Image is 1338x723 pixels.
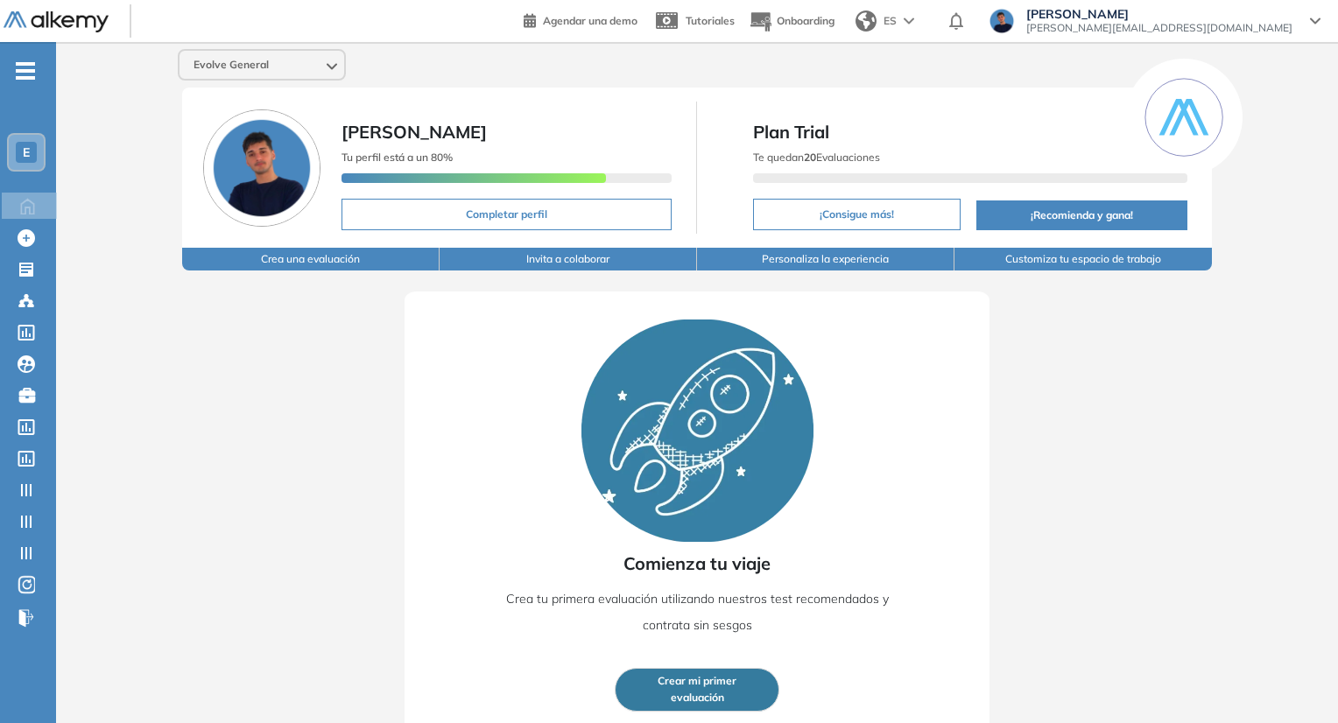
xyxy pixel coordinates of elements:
img: Logo [4,11,109,33]
button: ¡Consigue más! [753,199,961,230]
a: Agendar una demo [524,9,637,30]
span: Comienza tu viaje [623,551,771,577]
p: Crea tu primera evaluación utilizando nuestros test recomendados y contrata sin sesgos [491,586,903,638]
span: [PERSON_NAME] [1026,7,1292,21]
img: arrow [904,18,914,25]
img: world [856,11,877,32]
iframe: Chat Widget [1250,639,1338,723]
span: [PERSON_NAME] [342,121,487,143]
i: - [16,69,35,73]
button: Onboarding [749,3,834,40]
span: Onboarding [777,14,834,27]
span: E [23,145,30,159]
span: Evolve General [194,58,269,72]
img: Foto de perfil [203,109,320,227]
div: Widget de chat [1250,639,1338,723]
b: 20 [804,151,816,164]
span: evaluación [671,690,724,706]
span: ES [884,13,897,29]
span: Tutoriales [686,14,735,27]
button: Personaliza la experiencia [697,248,954,270]
span: Crear mi primer [658,673,736,690]
button: Customiza tu espacio de trabajo [954,248,1212,270]
span: Tu perfil está a un 80% [342,151,453,164]
span: Te quedan Evaluaciones [753,151,880,164]
button: Crear mi primerevaluación [615,668,779,712]
span: Plan Trial [753,119,1187,145]
span: Agendar una demo [543,14,637,27]
span: [PERSON_NAME][EMAIL_ADDRESS][DOMAIN_NAME] [1026,21,1292,35]
button: ¡Recomienda y gana! [976,200,1187,230]
button: Crea una evaluación [182,248,440,270]
img: Rocket [581,319,813,542]
button: Completar perfil [342,199,672,230]
button: Invita a colaborar [440,248,697,270]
